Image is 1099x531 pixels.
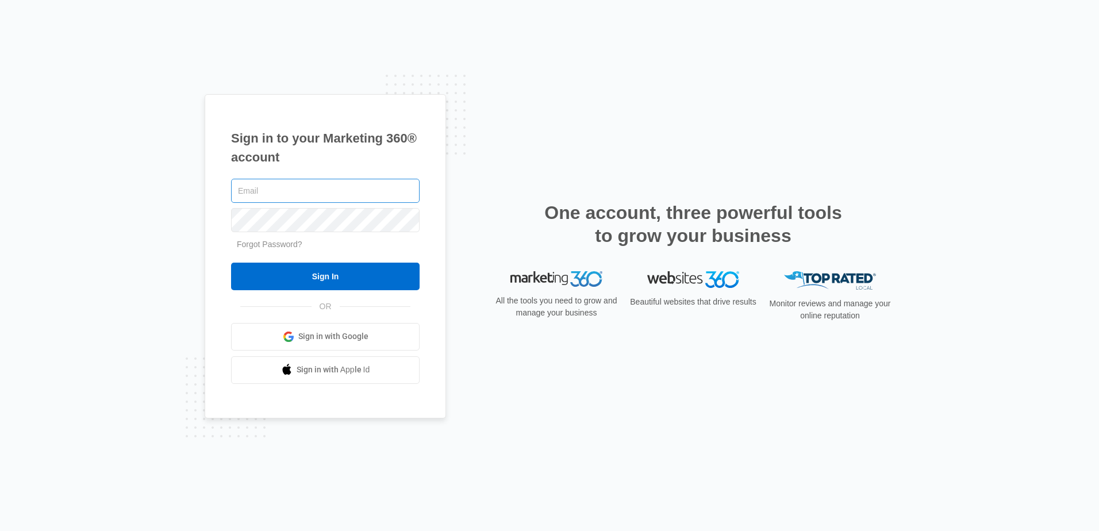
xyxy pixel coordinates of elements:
h2: One account, three powerful tools to grow your business [541,201,846,247]
a: Sign in with Apple Id [231,356,420,384]
span: Sign in with Google [298,330,368,343]
span: OR [312,301,340,313]
img: Top Rated Local [784,271,876,290]
h1: Sign in to your Marketing 360® account [231,129,420,167]
p: Beautiful websites that drive results [629,296,758,308]
input: Email [231,179,420,203]
span: Sign in with Apple Id [297,364,370,376]
img: Marketing 360 [510,271,602,287]
a: Forgot Password? [237,240,302,249]
p: Monitor reviews and manage your online reputation [766,298,894,322]
img: Websites 360 [647,271,739,288]
input: Sign In [231,263,420,290]
a: Sign in with Google [231,323,420,351]
p: All the tools you need to grow and manage your business [492,295,621,319]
